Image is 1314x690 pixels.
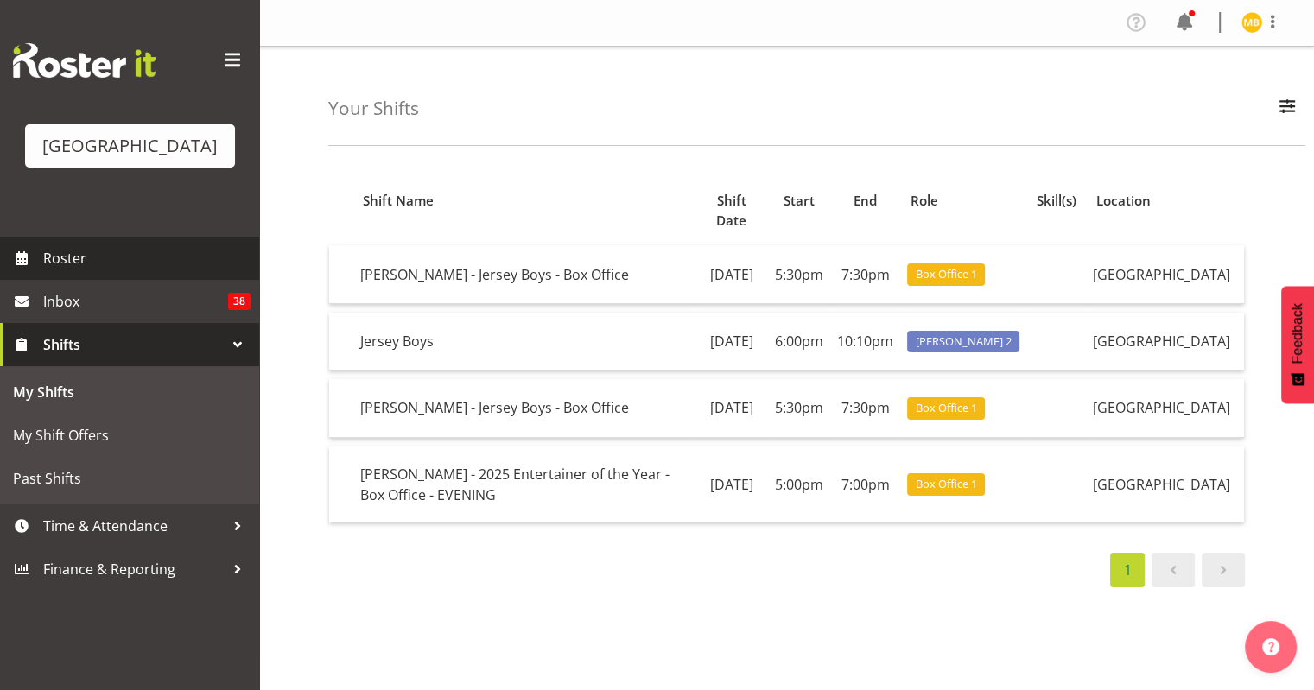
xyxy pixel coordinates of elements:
[42,133,218,159] div: [GEOGRAPHIC_DATA]
[916,476,977,492] span: Box Office 1
[695,446,768,522] td: [DATE]
[768,446,830,522] td: 5:00pm
[353,379,695,437] td: [PERSON_NAME] - Jersey Boys - Box Office
[43,556,225,582] span: Finance & Reporting
[695,379,768,437] td: [DATE]
[1095,191,1150,211] span: Location
[43,245,251,271] span: Roster
[768,379,830,437] td: 5:30pm
[1086,379,1244,437] td: [GEOGRAPHIC_DATA]
[910,191,937,211] span: Role
[784,191,815,211] span: Start
[768,313,830,370] td: 6:00pm
[353,245,695,303] td: [PERSON_NAME] - Jersey Boys - Box Office
[830,379,900,437] td: 7:30pm
[4,370,255,414] a: My Shifts
[1241,12,1262,33] img: michelle-bradbury9520.jpg
[13,422,246,448] span: My Shift Offers
[768,245,830,303] td: 5:30pm
[916,266,977,282] span: Box Office 1
[1281,286,1314,403] button: Feedback - Show survey
[1086,446,1244,522] td: [GEOGRAPHIC_DATA]
[1290,303,1305,364] span: Feedback
[1037,191,1076,211] span: Skill(s)
[43,288,228,314] span: Inbox
[1269,90,1305,128] button: Filter Employees
[4,457,255,500] a: Past Shifts
[353,446,695,522] td: [PERSON_NAME] - 2025 Entertainer of the Year - Box Office - EVENING
[363,191,434,211] span: Shift Name
[854,191,877,211] span: End
[4,414,255,457] a: My Shift Offers
[830,245,900,303] td: 7:30pm
[830,313,900,370] td: 10:10pm
[13,43,156,78] img: Rosterit website logo
[695,245,768,303] td: [DATE]
[13,465,246,491] span: Past Shifts
[1086,313,1244,370] td: [GEOGRAPHIC_DATA]
[1262,638,1279,655] img: help-xxl-2.png
[695,313,768,370] td: [DATE]
[328,98,419,118] h4: Your Shifts
[1086,245,1244,303] td: [GEOGRAPHIC_DATA]
[704,191,758,231] span: Shift Date
[353,313,695,370] td: Jersey Boys
[916,333,1012,350] span: [PERSON_NAME] 2
[916,400,977,416] span: Box Office 1
[13,379,246,405] span: My Shifts
[228,293,251,310] span: 38
[43,332,225,358] span: Shifts
[830,446,900,522] td: 7:00pm
[43,513,225,539] span: Time & Attendance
